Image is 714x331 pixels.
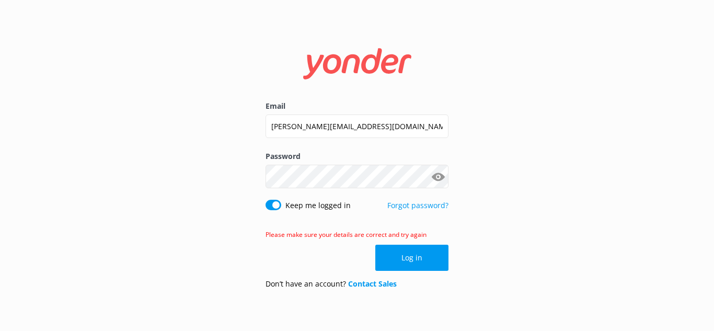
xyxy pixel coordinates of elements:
input: user@emailaddress.com [266,115,448,138]
span: Please make sure your details are correct and try again [266,230,427,239]
p: Don’t have an account? [266,278,397,290]
button: Log in [375,245,448,271]
label: Email [266,100,448,112]
label: Password [266,151,448,162]
label: Keep me logged in [285,200,351,211]
button: Show password [428,166,448,187]
a: Contact Sales [348,279,397,289]
a: Forgot password? [387,200,448,210]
